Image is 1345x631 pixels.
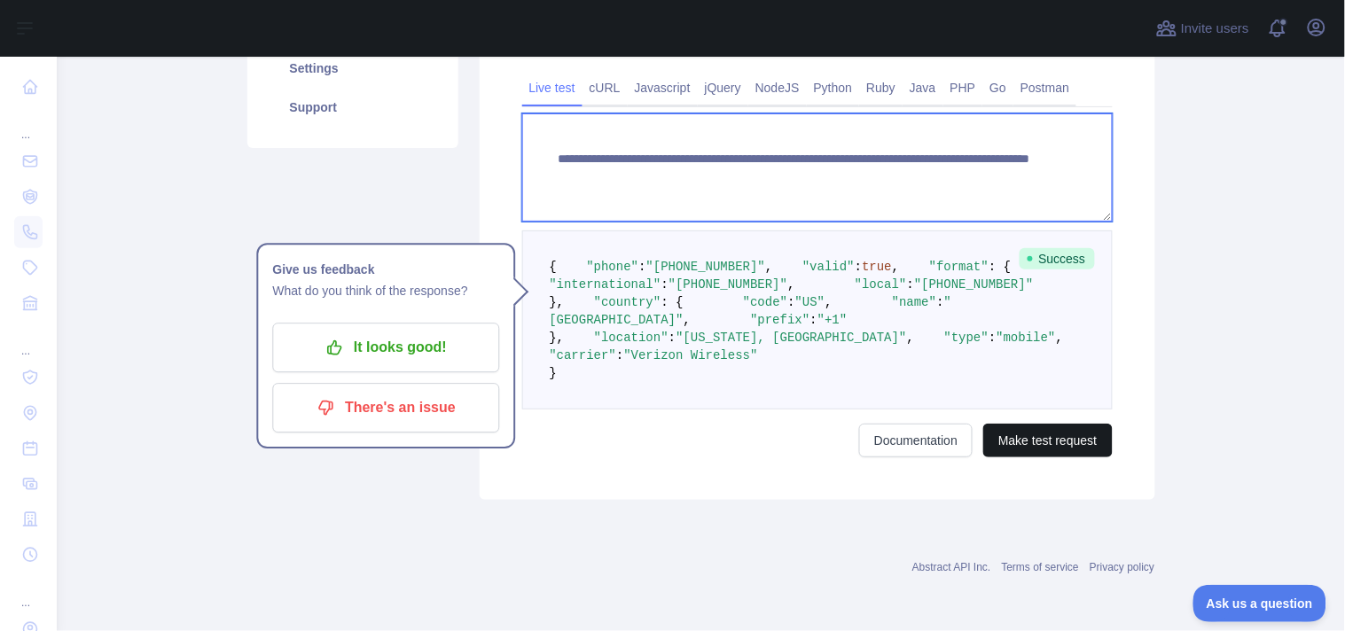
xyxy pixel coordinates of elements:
span: , [892,260,899,274]
a: Java [903,74,943,102]
span: : [936,295,943,309]
span: "[PHONE_NUMBER]" [914,277,1033,292]
span: : [638,260,645,274]
iframe: Toggle Customer Support [1193,585,1327,622]
span: "[PHONE_NUMBER]" [669,277,787,292]
span: : [989,331,996,345]
button: It looks good! [272,323,499,373]
span: : [661,277,669,292]
span: "name" [892,295,936,309]
p: There's an issue [285,393,486,424]
button: Make test request [983,424,1112,457]
div: ... [14,323,43,358]
span: "carrier" [550,348,617,362]
span: , [1056,331,1063,345]
a: cURL [583,74,628,102]
span: "prefix" [750,313,809,327]
span: : [810,313,817,327]
span: }, [550,331,565,345]
button: Invite users [1153,14,1253,43]
span: "[US_STATE], [GEOGRAPHIC_DATA]" [676,331,906,345]
span: "format" [929,260,989,274]
p: What do you think of the response? [272,281,499,302]
span: "type" [944,331,989,345]
span: { [550,260,557,274]
span: }, [550,295,565,309]
span: "international" [550,277,661,292]
a: Abstract API Inc. [912,561,991,573]
span: : [616,348,623,362]
span: , [907,331,914,345]
span: "Verizon Wireless" [624,348,758,362]
span: "[PHONE_NUMBER]" [646,260,765,274]
span: "phone" [587,260,639,274]
span: true [862,260,892,274]
h1: Give us feedback [272,260,499,281]
button: There's an issue [272,384,499,433]
span: : [669,331,676,345]
span: : [855,260,862,274]
span: "code" [743,295,787,309]
span: , [787,277,794,292]
a: Go [982,74,1013,102]
a: Documentation [859,424,973,457]
div: ... [14,574,43,610]
span: , [825,295,832,309]
span: : [787,295,794,309]
span: : { [989,260,1011,274]
span: "country" [594,295,661,309]
span: "mobile" [997,331,1056,345]
p: It looks good! [285,333,486,363]
a: Live test [522,74,583,102]
span: } [550,366,557,380]
a: Ruby [859,74,903,102]
a: jQuery [698,74,748,102]
span: : { [661,295,684,309]
span: "valid" [802,260,855,274]
a: Settings [269,49,437,88]
a: Python [807,74,860,102]
a: PHP [943,74,983,102]
a: Terms of service [1002,561,1079,573]
span: "local" [855,277,907,292]
span: , [765,260,772,274]
span: : [907,277,914,292]
a: Privacy policy [1090,561,1154,573]
a: Postman [1013,74,1076,102]
span: , [684,313,691,327]
span: Invite users [1181,19,1249,39]
span: "location" [594,331,669,345]
span: "+1" [817,313,848,327]
a: NodeJS [748,74,807,102]
span: Success [1020,248,1095,269]
a: Javascript [628,74,698,102]
span: "US" [795,295,825,309]
div: ... [14,106,43,142]
a: Support [269,88,437,127]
